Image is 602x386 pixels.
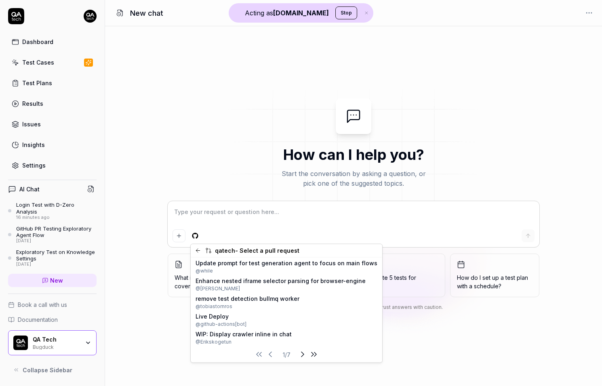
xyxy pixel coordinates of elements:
button: First page [254,350,264,359]
span: Live Deploy [196,312,246,320]
span: WIP: Display crawler inline in chat [196,329,292,338]
button: Stop [335,6,357,19]
span: @ Erikskogetun [196,338,292,345]
span: @ [PERSON_NAME] [196,285,366,292]
button: Last page [309,350,319,359]
span: @ github-actions[bot] [196,320,246,327]
span: Update prompt for test generation agent to focus on main flows [196,258,377,267]
button: Next page [298,350,307,359]
span: @ while [196,267,377,274]
span: @ tobiastornros [196,302,299,310]
span: Enhance nested iframe selector parsing for browser-engine [196,276,366,285]
div: qatech - Select a pull request [191,244,382,257]
span: 1 / 7 [277,350,296,359]
button: Previous page [265,350,275,359]
span: remove test detection bullmq worker [196,294,299,302]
